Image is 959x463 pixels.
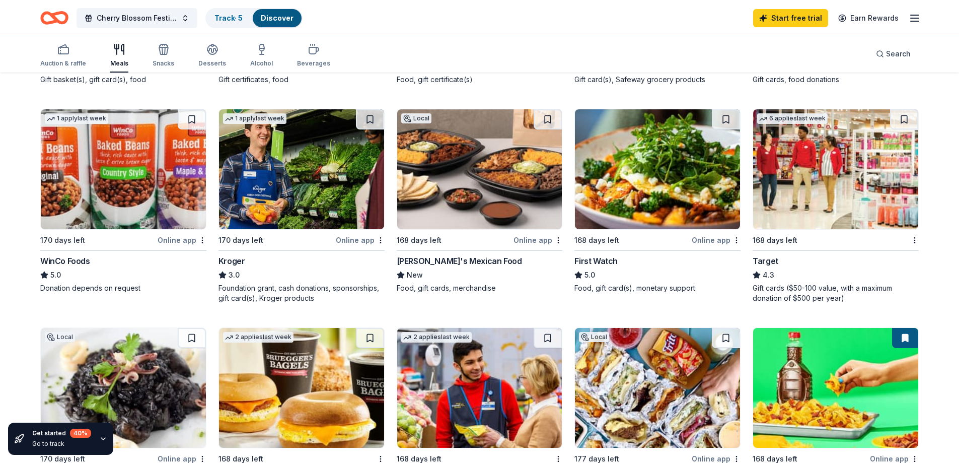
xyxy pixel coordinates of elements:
div: Online app [158,234,206,246]
button: Alcohol [250,39,273,73]
div: Local [401,113,431,123]
div: 1 apply last week [223,113,286,124]
div: 1 apply last week [45,113,108,124]
button: Search [868,44,919,64]
img: Image for Bruegger's Bagels [219,328,384,448]
div: Food, gift certificate(s) [397,75,563,85]
button: Meals [110,39,128,73]
a: Image for Lolita's Mexican FoodLocal168 days leftOnline app[PERSON_NAME]'s Mexican FoodNewFood, g... [397,109,563,293]
div: 168 days left [753,234,797,246]
div: Gift basket(s), gift card(s), food [40,75,206,85]
span: 5.0 [584,269,595,281]
a: Start free trial [753,9,828,27]
button: Cherry Blossom Festival [77,8,197,28]
div: Food, gift card(s), monetary support [574,283,741,293]
div: 40 % [70,429,91,438]
div: Auction & raffle [40,59,86,68]
div: Alcohol [250,59,273,68]
div: Go to track [32,440,91,448]
div: [PERSON_NAME]'s Mexican Food [397,255,522,267]
div: Local [45,332,75,342]
img: Image for WinCo Foods [41,109,206,229]
img: Image for Olio E Limone [41,328,206,448]
div: 168 days left [397,234,441,246]
img: Image for First Watch [575,109,740,229]
a: Image for Target6 applieslast week168 days leftTarget4.3Gift cards ($50-100 value, with a maximum... [753,109,919,303]
button: Auction & raffle [40,39,86,73]
a: Home [40,6,68,30]
div: Gift card(s), Safeway grocery products [574,75,741,85]
button: Snacks [153,39,174,73]
span: Search [886,48,911,60]
img: Image for Lolita's Mexican Food [397,109,562,229]
div: Online app [692,234,741,246]
div: 168 days left [574,234,619,246]
div: 6 applies last week [757,113,828,124]
a: Image for Kroger1 applylast week170 days leftOnline appKroger3.0Foundation grant, cash donations,... [218,109,385,303]
div: 2 applies last week [223,332,293,343]
div: Desserts [198,59,226,68]
img: Image for HomeState [575,328,740,448]
span: 3.0 [229,269,240,281]
div: Online app [513,234,562,246]
div: Target [753,255,778,267]
div: Kroger [218,255,245,267]
div: Beverages [297,59,330,68]
span: 5.0 [50,269,61,281]
div: Foundation grant, cash donations, sponsorships, gift card(s), Kroger products [218,283,385,303]
div: 170 days left [218,234,263,246]
img: Image for Kroger [219,109,384,229]
button: Desserts [198,39,226,73]
button: Track· 5Discover [205,8,303,28]
div: Food, gift cards, merchandise [397,283,563,293]
div: Gift cards ($50-100 value, with a maximum donation of $500 per year) [753,283,919,303]
div: Meals [110,59,128,68]
div: First Watch [574,255,618,267]
div: Donation depends on request [40,283,206,293]
img: Image for Walmart [397,328,562,448]
div: Gift certificates, food [218,75,385,85]
div: WinCo Foods [40,255,90,267]
div: Gift cards, food donations [753,75,919,85]
img: Image for Jacksons Food Stores [753,328,918,448]
div: 170 days left [40,234,85,246]
div: Online app [336,234,385,246]
span: 4.3 [763,269,774,281]
a: Discover [261,14,293,22]
button: Beverages [297,39,330,73]
div: Get started [32,429,91,438]
a: Earn Rewards [832,9,905,27]
div: 2 applies last week [401,332,472,343]
div: Snacks [153,59,174,68]
span: New [407,269,423,281]
a: Track· 5 [214,14,243,22]
span: Cherry Blossom Festival [97,12,177,24]
div: Local [579,332,609,342]
a: Image for WinCo Foods1 applylast week170 days leftOnline appWinCo Foods5.0Donation depends on req... [40,109,206,293]
img: Image for Target [753,109,918,229]
a: Image for First Watch168 days leftOnline appFirst Watch5.0Food, gift card(s), monetary support [574,109,741,293]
